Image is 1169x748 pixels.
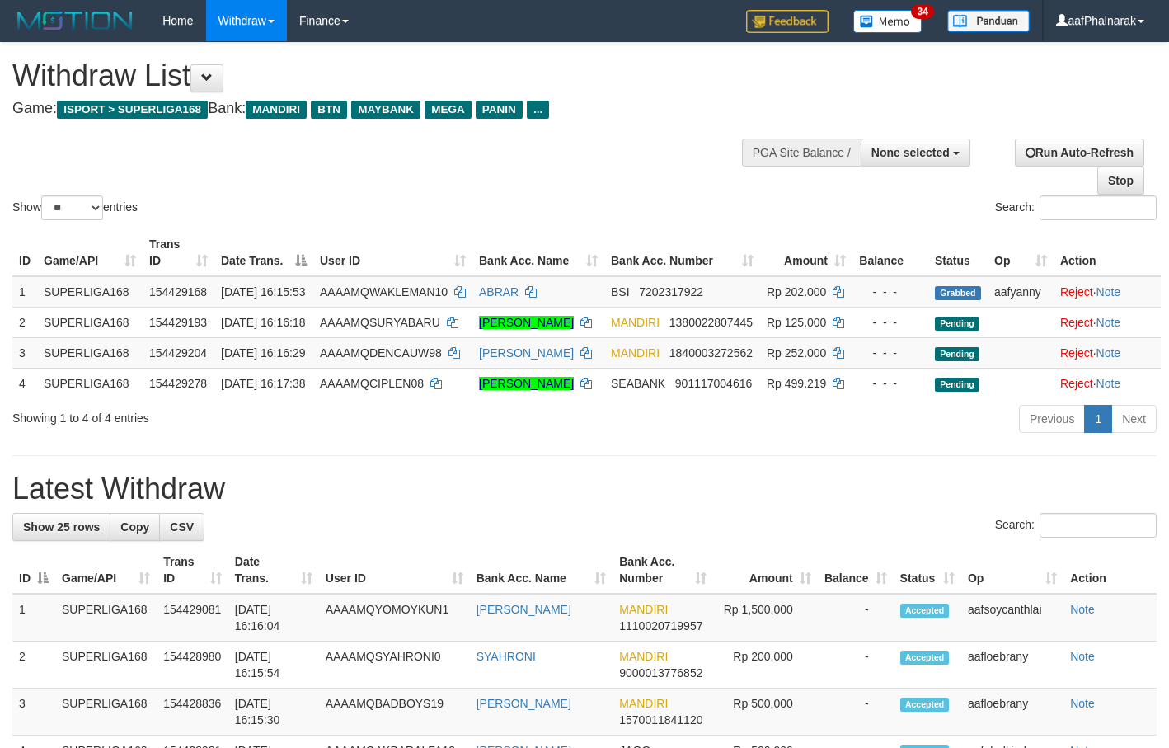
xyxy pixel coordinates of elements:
a: Reject [1060,285,1093,299]
th: Bank Acc. Name: activate to sort column ascending [470,547,613,594]
td: 3 [12,337,37,368]
th: Status: activate to sort column ascending [894,547,961,594]
th: Action [1054,229,1161,276]
span: Copy [120,520,149,534]
a: Note [1070,650,1095,663]
span: Copy 1570011841120 to clipboard [619,713,702,727]
td: SUPERLIGA168 [37,307,143,337]
span: Pending [935,347,979,361]
td: SUPERLIGA168 [55,642,157,689]
a: SYAHRONI [477,650,536,663]
span: PANIN [476,101,523,119]
th: Status [928,229,988,276]
th: Amount: activate to sort column ascending [760,229,852,276]
td: · [1054,276,1161,308]
td: [DATE] 16:15:30 [228,689,319,736]
span: 154429193 [149,316,207,329]
span: MANDIRI [246,101,307,119]
td: aafloebrany [961,689,1063,736]
th: Trans ID: activate to sort column ascending [157,547,228,594]
span: MANDIRI [619,697,668,710]
td: Rp 1,500,000 [713,594,818,642]
span: [DATE] 16:15:53 [221,285,305,299]
h1: Withdraw List [12,59,763,92]
th: Op: activate to sort column ascending [961,547,1063,594]
span: 34 [911,4,933,19]
span: Copy 1110020719957 to clipboard [619,619,702,633]
td: SUPERLIGA168 [37,368,143,398]
td: 2 [12,642,55,689]
span: CSV [170,520,194,534]
th: Action [1063,547,1157,594]
span: AAAAMQDENCAUW98 [320,346,442,360]
span: MANDIRI [619,650,668,663]
th: Game/API: activate to sort column ascending [55,547,157,594]
span: MANDIRI [619,603,668,616]
span: ISPORT > SUPERLIGA168 [57,101,208,119]
span: BTN [311,101,347,119]
td: [DATE] 16:15:54 [228,642,319,689]
th: Bank Acc. Number: activate to sort column ascending [604,229,760,276]
span: ... [527,101,549,119]
a: Stop [1097,167,1144,195]
span: AAAAMQWAKLEMAN10 [320,285,448,299]
td: 4 [12,368,37,398]
th: Balance: activate to sort column ascending [818,547,894,594]
span: MEGA [425,101,472,119]
td: 154429081 [157,594,228,642]
span: Rp 125.000 [767,316,826,329]
span: Accepted [900,604,950,618]
th: ID: activate to sort column descending [12,547,55,594]
input: Search: [1040,195,1157,220]
a: [PERSON_NAME] [479,316,574,329]
td: - [818,594,894,642]
th: Date Trans.: activate to sort column descending [214,229,313,276]
th: Amount: activate to sort column ascending [713,547,818,594]
span: 154429168 [149,285,207,299]
a: Next [1111,405,1157,433]
span: Pending [935,317,979,331]
div: - - - [859,375,922,392]
a: 1 [1084,405,1112,433]
a: ABRAR [479,285,519,299]
span: SEABANK [611,377,665,390]
td: aafsoycanthlai [961,594,1063,642]
span: [DATE] 16:16:18 [221,316,305,329]
div: Showing 1 to 4 of 4 entries [12,403,475,426]
th: User ID: activate to sort column ascending [319,547,470,594]
span: [DATE] 16:17:38 [221,377,305,390]
span: 154429278 [149,377,207,390]
td: AAAAMQYOMOYKUN1 [319,594,470,642]
td: aafloebrany [961,642,1063,689]
img: panduan.png [947,10,1030,32]
label: Search: [995,195,1157,220]
span: MAYBANK [351,101,420,119]
th: Trans ID: activate to sort column ascending [143,229,214,276]
a: Copy [110,513,160,541]
td: SUPERLIGA168 [55,594,157,642]
span: [DATE] 16:16:29 [221,346,305,360]
span: Rp 499.219 [767,377,826,390]
label: Search: [995,513,1157,538]
td: 1 [12,276,37,308]
div: - - - [859,314,922,331]
td: - [818,642,894,689]
td: · [1054,337,1161,368]
label: Show entries [12,195,138,220]
th: ID [12,229,37,276]
a: Note [1070,603,1095,616]
div: PGA Site Balance / [742,139,861,167]
a: Reject [1060,346,1093,360]
span: Copy 1380022807445 to clipboard [669,316,753,329]
span: Copy 7202317922 to clipboard [639,285,703,299]
span: Accepted [900,698,950,712]
th: Balance [852,229,928,276]
a: Note [1070,697,1095,710]
a: Note [1096,346,1121,360]
span: BSI [611,285,630,299]
span: Show 25 rows [23,520,100,534]
span: Rp 252.000 [767,346,826,360]
span: AAAAMQCIPLEN08 [320,377,424,390]
input: Search: [1040,513,1157,538]
h1: Latest Withdraw [12,473,1157,506]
